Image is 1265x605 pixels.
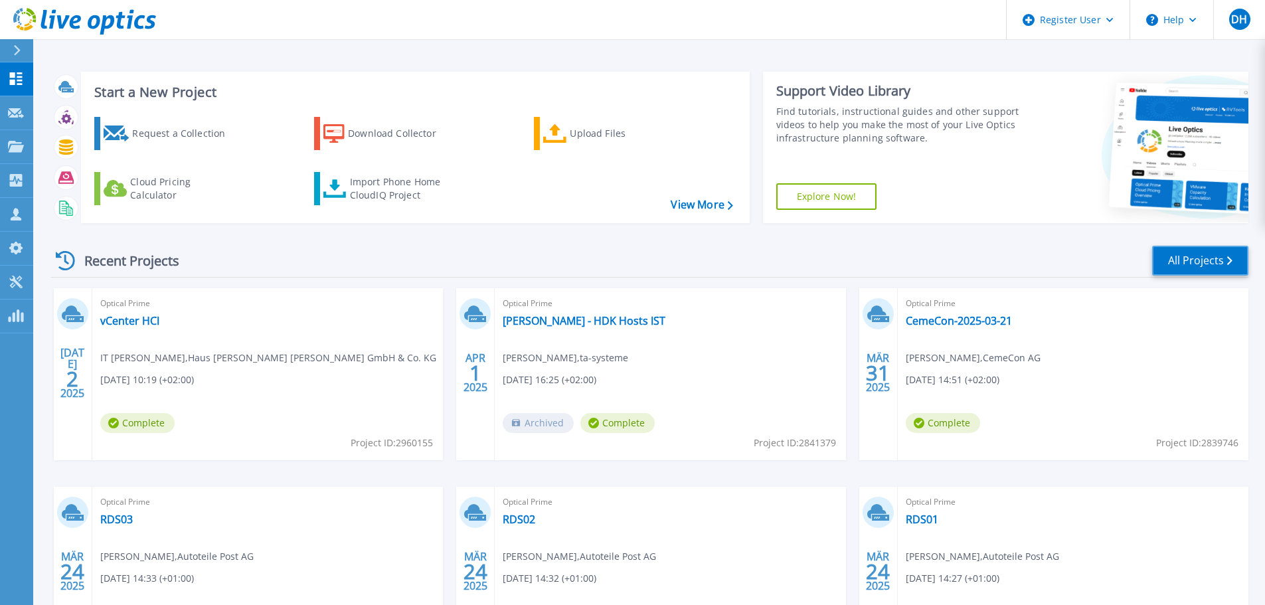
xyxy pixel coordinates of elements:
[60,349,85,397] div: [DATE] 2025
[906,571,999,586] span: [DATE] 14:27 (+01:00)
[60,566,84,577] span: 24
[1152,246,1248,276] a: All Projects
[60,547,85,596] div: MÄR 2025
[906,549,1059,564] span: [PERSON_NAME] , Autoteile Post AG
[100,351,436,365] span: IT [PERSON_NAME] , Haus [PERSON_NAME] [PERSON_NAME] GmbH & Co. KG
[865,349,890,397] div: MÄR 2025
[94,172,242,205] a: Cloud Pricing Calculator
[51,244,197,277] div: Recent Projects
[503,373,596,387] span: [DATE] 16:25 (+02:00)
[100,296,435,311] span: Optical Prime
[570,120,676,147] div: Upload Files
[94,85,732,100] h3: Start a New Project
[906,373,999,387] span: [DATE] 14:51 (+02:00)
[503,314,665,327] a: [PERSON_NAME] - HDK Hosts IST
[463,349,488,397] div: APR 2025
[503,351,628,365] span: [PERSON_NAME] , ta-systeme
[906,513,938,526] a: RDS01
[503,495,837,509] span: Optical Prime
[100,373,194,387] span: [DATE] 10:19 (+02:00)
[503,413,574,433] span: Archived
[754,436,836,450] span: Project ID: 2841379
[1231,14,1247,25] span: DH
[100,571,194,586] span: [DATE] 14:33 (+01:00)
[130,175,236,202] div: Cloud Pricing Calculator
[866,367,890,379] span: 31
[906,495,1240,509] span: Optical Prime
[776,105,1024,145] div: Find tutorials, instructional guides and other support videos to help you make the most of your L...
[906,351,1041,365] span: [PERSON_NAME] , CemeCon AG
[503,296,837,311] span: Optical Prime
[464,566,487,577] span: 24
[534,117,682,150] a: Upload Files
[351,436,433,450] span: Project ID: 2960155
[463,547,488,596] div: MÄR 2025
[94,117,242,150] a: Request a Collection
[671,199,732,211] a: View More
[906,314,1012,327] a: CemeCon-2025-03-21
[100,413,175,433] span: Complete
[314,117,462,150] a: Download Collector
[865,547,890,596] div: MÄR 2025
[776,183,877,210] a: Explore Now!
[348,120,454,147] div: Download Collector
[503,571,596,586] span: [DATE] 14:32 (+01:00)
[66,373,78,385] span: 2
[580,413,655,433] span: Complete
[100,513,133,526] a: RDS03
[906,413,980,433] span: Complete
[866,566,890,577] span: 24
[100,495,435,509] span: Optical Prime
[503,549,656,564] span: [PERSON_NAME] , Autoteile Post AG
[350,175,454,202] div: Import Phone Home CloudIQ Project
[100,314,159,327] a: vCenter HCI
[1156,436,1238,450] span: Project ID: 2839746
[776,82,1024,100] div: Support Video Library
[906,296,1240,311] span: Optical Prime
[469,367,481,379] span: 1
[132,120,238,147] div: Request a Collection
[503,513,535,526] a: RDS02
[100,549,254,564] span: [PERSON_NAME] , Autoteile Post AG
